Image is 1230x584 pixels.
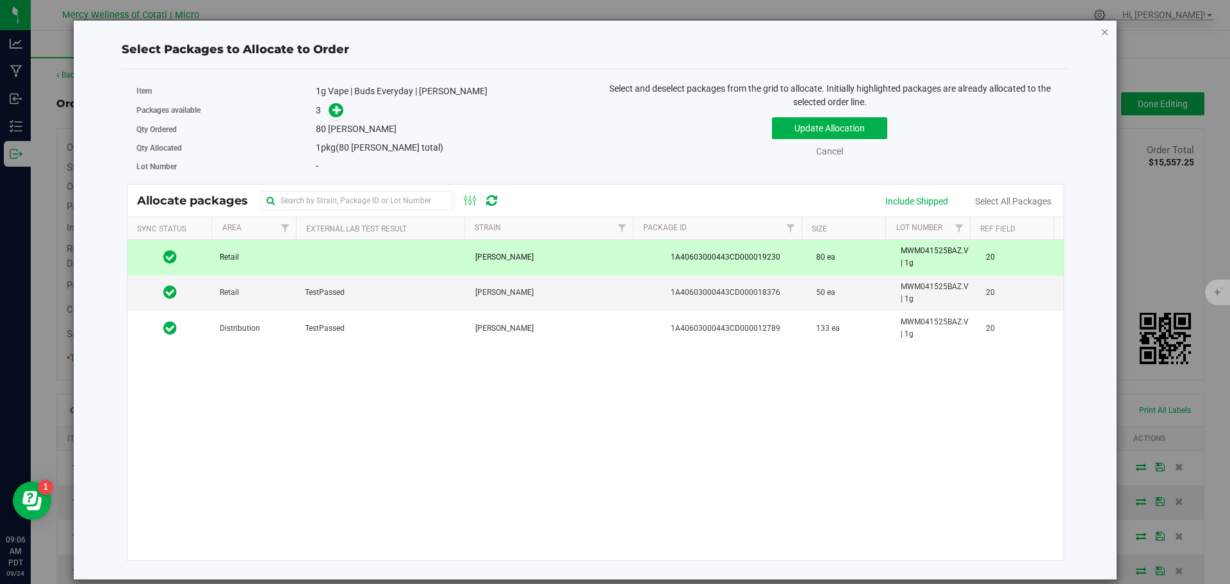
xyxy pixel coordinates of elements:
[316,105,321,115] span: 3
[137,194,261,208] span: Allocate packages
[816,146,843,156] a: Cancel
[901,316,971,340] span: MWM041525BAZ.V | 1g
[316,124,326,134] span: 80
[163,248,177,266] span: In Sync
[975,196,1051,206] a: Select All Packages
[316,161,318,171] span: -
[646,251,801,263] span: 1A40603000443CD000019230
[220,322,260,335] span: Distribution
[305,287,345,299] span: TestPassed
[306,224,407,233] a: External Lab Test Result
[13,481,51,520] iframe: Resource center
[316,85,586,98] div: 1g Vape | Buds Everyday | [PERSON_NAME]
[986,322,995,335] span: 20
[646,287,801,299] span: 1A40603000443CD000018376
[475,287,534,299] span: [PERSON_NAME]
[780,217,801,239] a: Filter
[475,223,501,232] a: Strain
[163,319,177,337] span: In Sync
[885,195,948,208] div: Include Shipped
[336,142,443,153] span: (80 [PERSON_NAME] total)
[772,117,887,139] button: Update Allocation
[816,287,835,299] span: 50 ea
[136,161,316,172] label: Lot Number
[136,85,316,97] label: Item
[475,251,534,263] span: [PERSON_NAME]
[163,283,177,301] span: In Sync
[261,191,453,210] input: Search by Strain, Package ID or Lot Number
[122,41,1069,58] div: Select Packages to Allocate to Order
[812,224,827,233] a: Size
[986,287,995,299] span: 20
[643,223,687,232] a: Package Id
[646,322,801,335] span: 1A40603000443CD000012789
[136,142,316,154] label: Qty Allocated
[220,251,239,263] span: Retail
[136,124,316,135] label: Qty Ordered
[609,83,1051,107] span: Select and deselect packages from the grid to allocate. Initially highlighted packages are alread...
[305,322,345,335] span: TestPassed
[896,223,942,232] a: Lot Number
[316,142,443,153] span: pkg
[316,142,321,153] span: 1
[612,217,633,239] a: Filter
[986,251,995,263] span: 20
[949,217,970,239] a: Filter
[816,322,840,335] span: 133 ea
[38,480,53,495] iframe: Resource center unread badge
[901,245,971,269] span: MWM041525BAZ.V | 1g
[136,104,316,116] label: Packages available
[980,224,1015,233] a: Ref Field
[328,124,397,134] span: [PERSON_NAME]
[222,223,242,232] a: Area
[274,217,295,239] a: Filter
[220,287,239,299] span: Retail
[137,224,186,233] a: Sync Status
[816,251,835,263] span: 80 ea
[475,322,534,335] span: [PERSON_NAME]
[901,281,971,305] span: MWM041525BAZ.V | 1g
